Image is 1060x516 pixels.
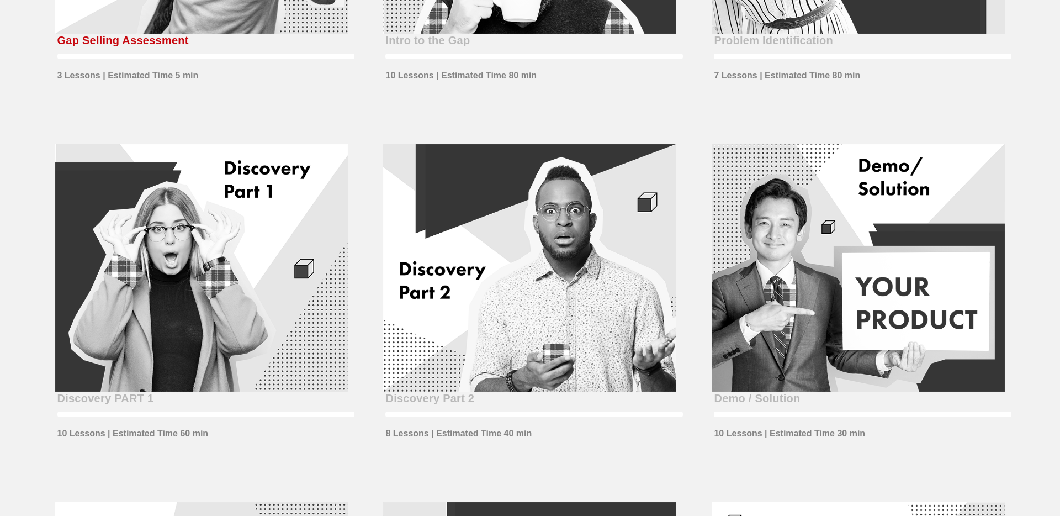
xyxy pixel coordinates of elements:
div: 3 Lessons | Estimated Time 5 min [57,64,199,82]
div: 7 Lessons | Estimated Time 80 min [714,64,860,82]
div: Intro to the Gap [385,31,470,49]
div: 10 Lessons | Estimated Time 80 min [385,64,537,82]
div: Discovery PART 1 [57,389,154,407]
div: Demo / Solution [714,389,800,407]
div: 10 Lessons | Estimated Time 60 min [57,422,209,440]
div: 8 Lessons | Estimated Time 40 min [385,422,532,440]
div: Gap Selling Assessment [57,31,189,49]
div: Problem Identification [714,31,833,49]
div: Discovery Part 2 [385,389,474,407]
div: 10 Lessons | Estimated Time 30 min [714,422,865,440]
